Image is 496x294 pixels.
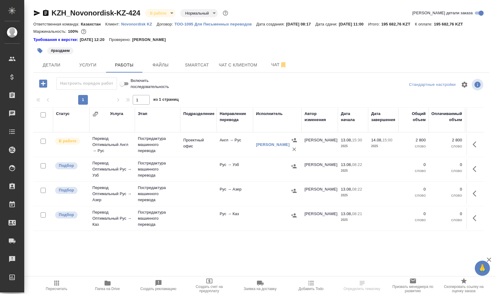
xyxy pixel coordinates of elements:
button: Скопировать ссылку для ЯМессенджера [33,9,41,17]
p: 0 [401,162,426,168]
p: 13.08, [341,187,352,191]
p: слово [401,143,426,149]
div: Общий объем [401,111,426,123]
p: Постредактура машинного перевода [138,185,177,203]
p: Проверено: [109,37,132,43]
p: 195 682,76 KZT [434,22,468,26]
p: [PERSON_NAME] [132,37,170,43]
span: Чат с клиентом [219,61,257,69]
p: 13.08, [341,138,352,142]
td: Перевод Оптимальный Рус → Азер [89,182,135,206]
button: Скопировать ссылку [42,9,49,17]
p: Договор: [157,22,175,26]
p: слово [401,168,426,174]
p: 13.08, [341,162,352,167]
div: В работе [180,9,218,17]
p: 2025 [341,217,365,223]
p: Подбор [59,163,74,169]
p: 195 682,76 KZT [381,22,415,26]
p: #раздаем [51,48,70,54]
p: 0 [432,186,462,192]
p: Итого: [368,22,381,26]
button: 🙏 [475,261,490,276]
td: Англ → Рус [217,134,253,155]
button: Здесь прячутся важные кнопки [469,162,484,176]
p: 2 800 [432,137,462,143]
div: Услуга [110,111,123,117]
p: слово [432,192,462,198]
span: Файлы [146,61,175,69]
button: 0.00 KZT; [80,28,88,35]
p: 0 [401,211,426,217]
td: Рус → Узб [217,159,253,180]
p: Постредактура машинного перевода [138,160,177,178]
p: 08:22 [352,162,362,167]
p: Дата сдачи: [315,22,339,26]
td: Перевод Оптимальный Рус → Узб [89,157,135,181]
a: Novonordisk KZ [121,21,157,26]
td: Рус → Азер [217,183,253,204]
div: Подразделение [183,111,215,117]
span: Детали [37,61,66,69]
p: 2025 [341,168,365,174]
button: Сгруппировать [92,111,98,117]
td: [PERSON_NAME] [301,208,338,229]
div: Можно подбирать исполнителей [55,186,86,194]
p: слово [432,217,462,223]
p: слово [401,192,426,198]
p: [DATE] 12:20 [80,37,109,43]
p: 2025 [341,192,365,198]
div: Можно подбирать исполнителей [55,211,86,219]
p: 14.08, [371,138,382,142]
span: [PERSON_NAME] детали заказа [412,10,473,16]
button: Удалить [290,145,299,154]
p: Клиент: [105,22,121,26]
p: Novonordisk KZ [121,22,157,26]
p: 08:22 [352,187,362,191]
p: слово [432,143,462,149]
div: Исполнитель выполняет работу [55,137,86,145]
p: Казахстан [81,22,105,26]
span: Включить последовательность [131,78,178,90]
span: Smartcat [182,61,211,69]
span: 🙏 [477,262,488,275]
span: Работы [110,61,139,69]
span: Чат [265,61,294,69]
div: Дата начала [341,111,365,123]
button: Здесь прячутся важные кнопки [469,137,484,152]
a: ТОО-1095 Для Письменных переводов [175,21,256,26]
button: В работе [148,11,168,16]
button: Доп статусы указывают на важность/срочность заказа [221,9,229,17]
td: [PERSON_NAME] [301,134,338,155]
div: Можно подбирать исполнителей [55,162,86,170]
p: [DATE] 08:17 [286,22,315,26]
button: Здесь прячутся важные кнопки [469,186,484,201]
span: Настроить таблицу [457,77,472,92]
td: [PERSON_NAME] [301,183,338,204]
p: Ответственная команда: [33,22,81,26]
td: Проектный офис [180,134,217,155]
button: Здесь прячутся важные кнопки [469,211,484,225]
p: слово [432,168,462,174]
div: Нажми, чтобы открыть папку с инструкцией [33,37,80,43]
p: Постредактура машинного перевода [138,209,177,228]
div: Статус [56,111,70,117]
p: 2025 [371,143,395,149]
p: 08:21 [352,211,362,216]
div: Дата завершения [371,111,395,123]
td: Рус → Каз [217,208,253,229]
button: Назначить [289,186,298,195]
p: 0 [432,162,462,168]
button: Назначить [290,136,299,145]
button: Назначить [289,211,298,220]
a: Требования к верстке: [33,37,80,43]
td: Перевод Оптимальный Англ → Рус [89,133,135,157]
p: 15:30 [352,138,362,142]
p: Подбор [59,187,74,193]
p: Постредактура машинного перевода [138,136,177,154]
a: KZH_Novonordisk-KZ-424 [52,9,140,17]
p: 100% [68,29,80,34]
p: К оплате: [415,22,434,26]
div: Направление перевода [220,111,250,123]
p: В работе [59,138,76,144]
